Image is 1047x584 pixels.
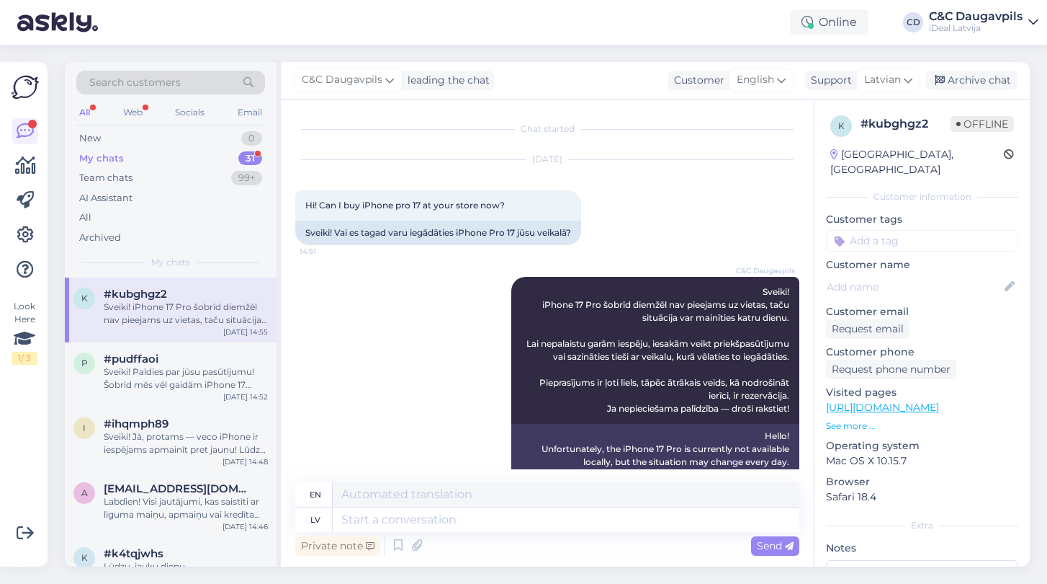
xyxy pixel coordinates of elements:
[310,508,320,532] div: lv
[929,11,1023,22] div: C&C Daugavpils
[104,560,268,573] div: Lūdzu, jauku dienu.
[826,541,1018,556] p: Notes
[305,200,505,211] span: Hi! Can I buy iPhone pro 17 at your store now?
[929,22,1023,34] div: iDeal Latvija
[223,456,268,467] div: [DATE] 14:48
[79,131,101,146] div: New
[402,73,490,88] div: leading the chat
[826,490,1018,505] p: Safari 18.4
[120,103,145,122] div: Web
[79,191,132,205] div: AI Assistant
[757,539,794,552] span: Send
[864,72,901,88] span: Latvian
[295,123,799,136] div: Chat started
[826,257,1018,273] p: Customer name
[12,300,37,365] div: Look Here
[172,103,207,122] div: Socials
[929,11,1038,34] a: C&C DaugavpilsiDeal Latvija
[79,151,124,166] div: My chats
[310,482,321,507] div: en
[223,391,268,402] div: [DATE] 14:52
[826,304,1018,319] p: Customer email
[737,72,774,88] span: English
[511,424,799,578] div: Hello! Unfortunately, the iPhone 17 Pro is currently not available locally, but the situation may...
[81,293,88,304] span: k
[104,482,253,495] span: a.anushika21@gmail.com
[79,171,132,185] div: Team chats
[104,301,268,327] div: Sveiki! iPhone 17 Pro šobrīd diemžēl nav pieejams uz vietas, taču situācija var mainīties katru d...
[860,115,951,133] div: # kubghgz2
[76,103,93,122] div: All
[826,519,1018,532] div: Extra
[295,153,799,166] div: [DATE]
[151,256,190,269] span: My chats
[926,71,1017,90] div: Archive chat
[104,366,268,391] div: Sveiki! Paldies par jūsu pasūtījumu! Šobrīd mēs vēl gaidām iPhone 17 piegādi — pieprasījums ir ļo...
[826,420,1018,433] p: See more ...
[830,147,1004,177] div: [GEOGRAPHIC_DATA], [GEOGRAPHIC_DATA]
[302,72,382,88] span: C&C Daugavpils
[826,454,1018,469] p: Mac OS X 10.15.7
[826,190,1018,203] div: Customer information
[300,246,354,257] span: 14:51
[104,547,163,560] span: #k4tqjwhs
[104,430,268,456] div: Sveiki! Jā, protams — veco iPhone ir iespējams apmainīt pret jaunu! Lūdzu, pastāstiet, kuru jauno...
[668,73,724,88] div: Customer
[826,474,1018,490] p: Browser
[235,103,265,122] div: Email
[89,75,181,90] span: Search customers
[805,73,852,88] div: Support
[295,536,380,556] div: Private note
[826,345,1018,360] p: Customer phone
[827,279,1002,295] input: Add name
[238,151,262,166] div: 31
[826,438,1018,454] p: Operating system
[104,495,268,521] div: Labdien! Visi jautājumi, kas saistīti ar līguma maiņu, apmaiņu vai kredīta nosacījumu izmaiņām, t...
[83,422,86,433] span: i
[826,212,1018,227] p: Customer tags
[838,120,845,131] span: k
[736,265,795,276] span: C&C Daugavpils
[223,327,268,337] div: [DATE] 14:55
[81,487,88,498] span: a
[826,230,1018,252] input: Add a tag
[104,288,167,301] span: #kubghgz2
[223,521,268,532] div: [DATE] 14:46
[81,358,88,368] span: p
[951,116,1014,132] span: Offline
[790,9,868,35] div: Online
[826,385,1018,400] p: Visited pages
[903,12,923,32] div: CD
[826,401,939,414] a: [URL][DOMAIN_NAME]
[12,352,37,365] div: 1 / 3
[295,221,581,245] div: Sveiki! Vai es tagad varu iegādāties iPhone Pro 17 jūsu veikalā?
[231,171,262,185] div: 99+
[104,353,158,366] span: #pudffaoi
[12,74,39,101] img: Askly Logo
[81,552,88,563] span: k
[826,319,909,339] div: Request email
[826,360,956,379] div: Request phone number
[79,211,91,225] div: All
[104,417,168,430] span: #ihqmph89
[79,231,121,245] div: Archived
[241,131,262,146] div: 0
